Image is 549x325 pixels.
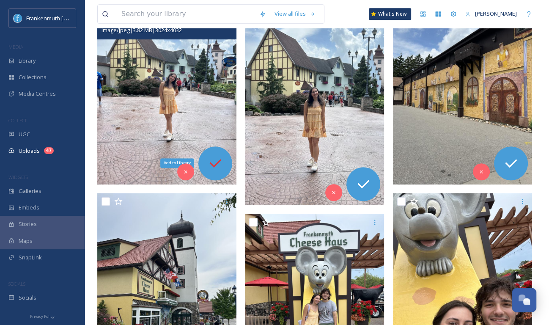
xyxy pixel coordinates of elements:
[102,26,182,34] span: image/jpeg | 3.82 MB | 3024 x 4032
[30,311,55,321] a: Privacy Policy
[19,220,37,228] span: Stories
[512,288,536,312] button: Open Chat
[160,158,194,168] div: Add to Library
[19,90,56,98] span: Media Centres
[19,237,33,245] span: Maps
[19,204,39,212] span: Embeds
[19,130,30,138] span: UGC
[19,73,47,81] span: Collections
[369,8,411,20] a: What's New
[270,6,320,22] a: View all files
[26,14,90,22] span: Frankenmuth [US_STATE]
[8,281,25,287] span: SOCIALS
[19,187,41,195] span: Galleries
[19,147,40,155] span: Uploads
[8,117,27,124] span: COLLECT
[30,314,55,319] span: Privacy Policy
[19,294,36,302] span: Socials
[475,10,517,17] span: [PERSON_NAME]
[44,147,54,154] div: 47
[14,14,22,22] img: Social%20Media%20PFP%202025.jpg
[8,174,28,180] span: WIDGETS
[117,5,255,23] input: Search your library
[19,57,36,65] span: Library
[8,44,23,50] span: MEDIA
[461,6,521,22] a: [PERSON_NAME]
[19,253,42,262] span: SnapLink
